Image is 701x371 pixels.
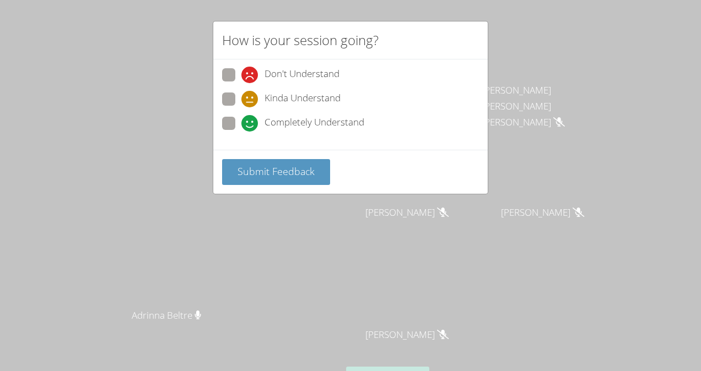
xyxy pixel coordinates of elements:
[222,159,330,185] button: Submit Feedback
[265,67,339,83] span: Don't Understand
[222,30,379,50] h2: How is your session going?
[238,165,315,178] span: Submit Feedback
[265,91,341,107] span: Kinda Understand
[265,115,364,132] span: Completely Understand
